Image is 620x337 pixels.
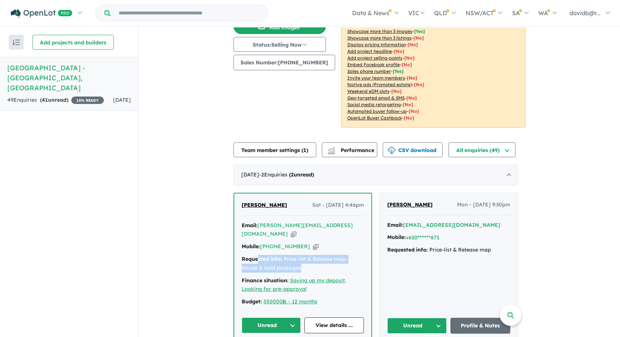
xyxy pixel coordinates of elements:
[113,97,131,103] span: [DATE]
[404,55,415,61] span: [ No ]
[242,202,287,208] span: [PERSON_NAME]
[409,108,419,114] span: [No]
[347,82,412,87] u: Native ads (Promoted estate)
[341,9,525,128] p: Your project is only comparing to other top-performing projects in your area: - - - - - - - - - -...
[347,28,412,34] u: Showcase more than 3 images
[303,147,306,154] span: 1
[413,35,424,41] span: [ No ]
[394,48,404,54] span: [ No ]
[234,142,316,157] button: Team member settings (1)
[388,147,395,154] img: download icon
[414,28,425,34] span: [ Yes ]
[387,246,428,253] strong: Requested info:
[234,55,335,70] button: Sales Number:[PHONE_NUMBER]
[387,222,403,228] strong: Email:
[328,149,335,154] img: bar-chart.svg
[234,37,326,52] button: Status:Selling Now
[260,243,310,250] a: [PHONE_NUMBER]
[449,142,515,157] button: All enquiries (49)
[347,35,412,41] u: Showcase more than 3 listings
[33,35,114,50] button: Add projects and builders
[404,115,414,121] span: [No]
[347,115,402,121] u: OpenLot Buyer Cashback
[569,9,600,17] span: davidb@r...
[7,96,104,105] div: 49 Enquir ies
[406,95,417,101] span: [No]
[13,40,20,45] img: sort.svg
[11,9,72,18] img: Openlot PRO Logo White
[313,243,318,250] button: Copy
[414,82,424,87] span: [No]
[387,318,447,334] button: Unread
[383,142,443,157] button: CSV download
[242,277,346,293] a: Saving up my deposit, Looking for pre-approval
[450,318,510,334] a: Profile & Notes
[347,68,391,74] u: Sales phone number
[347,75,405,81] u: Invite your team members
[242,277,289,284] strong: Finance situation:
[234,165,518,185] div: [DATE]
[387,246,510,255] div: Price-list & Release map
[242,243,260,250] strong: Mobile:
[407,75,417,81] span: [ No ]
[403,102,413,107] span: [No]
[242,298,262,305] strong: Budget:
[112,5,266,21] input: Try estate name, suburb, builder or developer
[347,108,407,114] u: Automated buyer follow-up
[40,97,68,103] strong: ( unread)
[391,88,402,94] span: [No]
[347,62,400,67] u: Embed Facebook profile
[242,201,287,210] a: [PERSON_NAME]
[322,142,377,157] button: Performance
[71,97,104,104] span: 15 % READY
[347,102,401,107] u: Social media retargeting
[402,62,412,67] span: [ No ]
[242,222,258,229] strong: Email:
[291,171,294,178] span: 2
[289,171,314,178] strong: ( unread)
[259,171,314,178] span: - 2 Enquir ies
[291,230,296,238] button: Copy
[242,297,364,306] div: |
[457,200,510,209] span: Mon - [DATE] 9:30pm
[347,88,389,94] u: Weekend eDM slots
[263,298,283,305] a: 550000
[408,42,418,47] span: [ No ]
[347,48,392,54] u: Add project headline
[403,221,500,229] button: [EMAIL_ADDRESS][DOMAIN_NAME]
[387,234,406,240] strong: Mobile:
[304,317,364,333] a: View details ...
[347,42,406,47] u: Display pricing information
[284,298,317,305] a: 6 - 12 months
[387,200,433,209] a: [PERSON_NAME]
[242,256,282,262] strong: Requested info:
[312,201,364,210] span: Sat - [DATE] 4:46pm
[42,97,48,103] span: 41
[7,63,131,93] h5: [GEOGRAPHIC_DATA] - [GEOGRAPHIC_DATA] , [GEOGRAPHIC_DATA]
[242,222,353,237] a: [PERSON_NAME][EMAIL_ADDRESS][DOMAIN_NAME]
[242,255,364,273] div: Price-list & Release map, House & land packages
[328,147,334,151] img: line-chart.svg
[347,55,402,61] u: Add project selling-points
[347,95,405,101] u: Geo-targeted email & SMS
[242,317,301,333] button: Unread
[393,68,403,74] span: [ Yes ]
[329,147,374,154] span: Performance
[387,201,433,208] span: [PERSON_NAME]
